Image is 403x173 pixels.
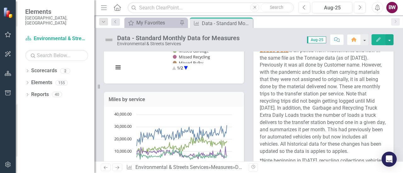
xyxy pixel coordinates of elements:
[270,5,283,10] span: Search
[31,91,49,98] a: Reports
[55,80,68,85] div: 155
[179,60,203,66] text: Missed Bulky
[314,4,350,12] div: Aug-25
[177,65,183,71] text: 1/2
[307,36,326,43] span: Aug-25
[126,19,178,27] a: My Favorites
[128,2,294,13] input: Search ClearPoint...
[25,35,88,42] a: Environmental & Streets Services
[202,19,251,27] div: Data - Standard Monthly Data for Measures
[25,50,88,61] input: Search Below...
[109,97,239,102] h3: Miles by service
[114,136,132,142] text: 20,000.00
[114,148,132,154] text: 10,000.00
[117,41,240,46] div: Environmental & Streets Services
[25,15,88,26] small: [GEOGRAPHIC_DATA], [GEOGRAPHIC_DATA]
[135,164,208,170] a: Environmental & Streets Services
[60,68,70,73] div: 2
[386,2,398,13] button: BW
[117,35,240,41] div: Data - Standard Monthly Data for Measures
[114,123,132,129] text: 30,000.00
[114,63,122,72] button: View chart menu, Chart
[173,54,211,60] button: Show Missed Recycling
[235,164,332,170] div: Data - Standard Monthly Data for Measures
[260,44,387,156] p: is all pulled from WasteWorks and now in the same file as the Tonnage data (as of [DATE]). Previo...
[3,7,14,18] img: ClearPoint Strategy
[126,164,244,171] div: » »
[31,79,52,86] a: Elements
[382,152,397,167] div: Open Intercom Messenger
[124,160,132,166] text: 0.00
[136,19,178,27] div: My Favorites
[31,67,57,74] a: Scorecards
[52,92,62,97] div: 40
[104,35,114,45] img: Not Defined
[211,164,233,170] a: Measures
[261,3,292,12] button: Search
[25,8,88,15] span: Elements
[260,47,288,53] span: Loads Data
[312,2,352,13] button: Aug-25
[114,111,132,117] text: 40,000.00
